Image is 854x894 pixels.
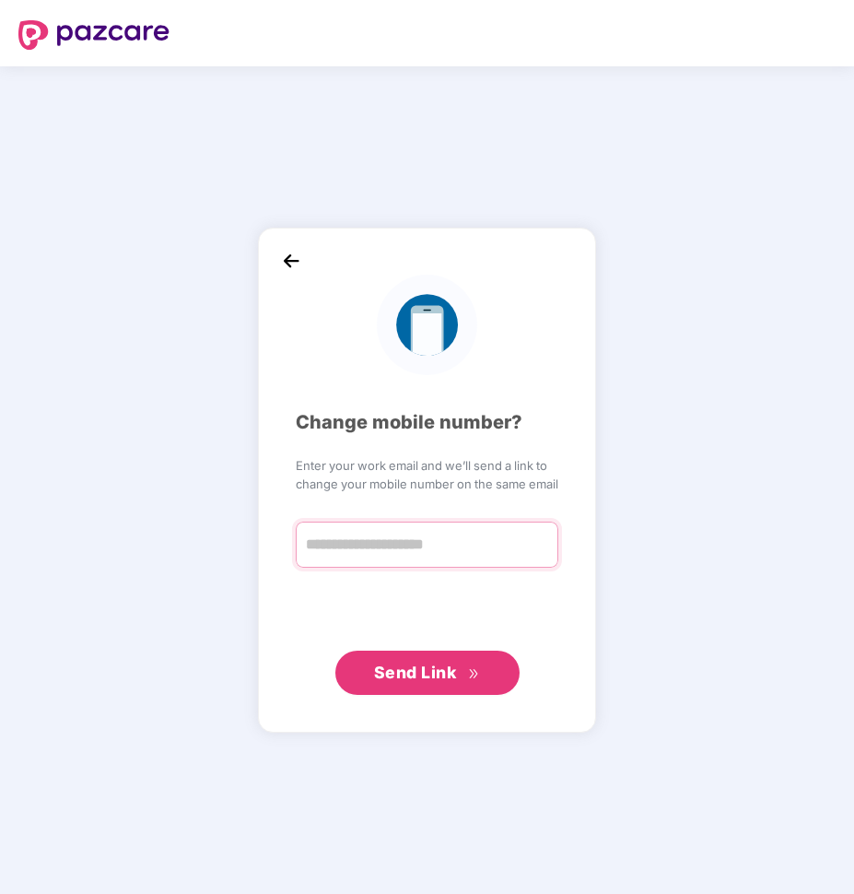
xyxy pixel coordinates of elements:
[296,475,558,493] span: change your mobile number on the same email
[18,20,170,50] img: logo
[335,651,520,695] button: Send Linkdouble-right
[374,663,457,682] span: Send Link
[296,456,558,475] span: Enter your work email and we’ll send a link to
[277,247,305,275] img: back_icon
[296,408,558,437] div: Change mobile number?
[377,275,477,375] img: logo
[468,668,480,680] span: double-right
